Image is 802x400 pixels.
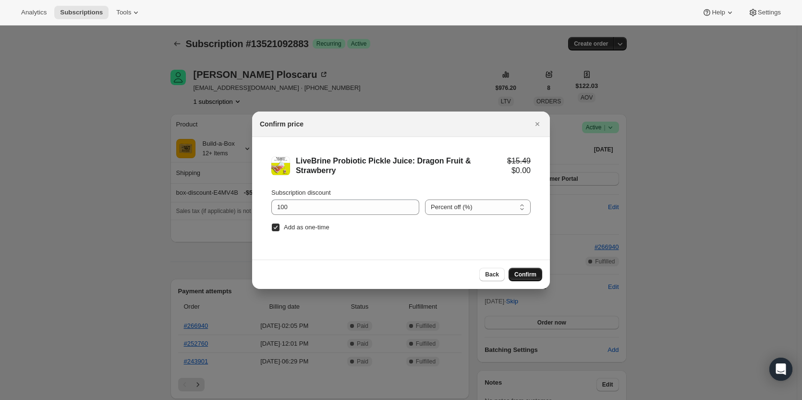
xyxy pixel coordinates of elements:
[15,6,52,19] button: Analytics
[696,6,740,19] button: Help
[284,224,329,231] span: Add as one-time
[296,156,507,175] div: LiveBrine Probiotic Pickle Juice: Dragon Fruit & Strawberry
[54,6,109,19] button: Subscriptions
[507,156,531,166] div: $15.49
[485,271,499,278] span: Back
[514,271,536,278] span: Confirm
[507,166,531,175] div: $0.00
[742,6,787,19] button: Settings
[116,9,131,16] span: Tools
[758,9,781,16] span: Settings
[60,9,103,16] span: Subscriptions
[271,156,290,175] img: LiveBrine Probiotic Pickle Juice: Dragon Fruit & Strawberry
[769,358,792,381] div: Open Intercom Messenger
[712,9,725,16] span: Help
[479,268,505,281] button: Back
[21,9,47,16] span: Analytics
[271,189,331,196] span: Subscription discount
[509,268,542,281] button: Confirm
[110,6,146,19] button: Tools
[260,119,304,129] h2: Confirm price
[531,117,544,131] button: Close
